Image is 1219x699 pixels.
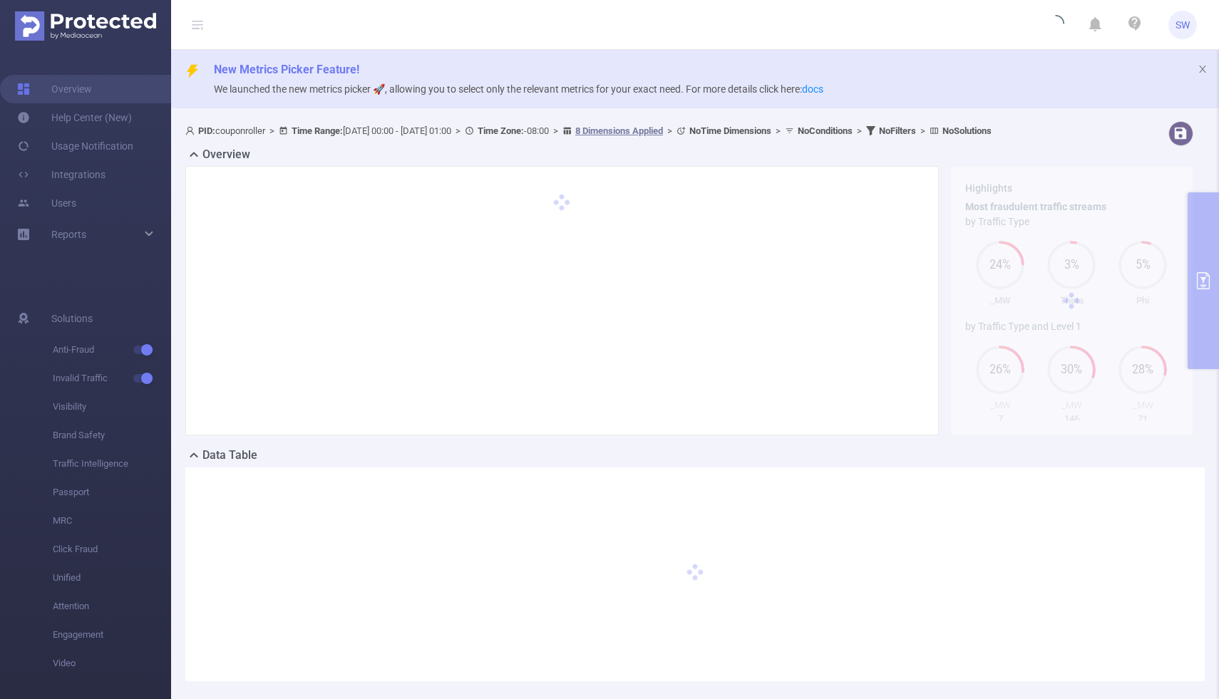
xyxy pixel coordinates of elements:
span: New Metrics Picker Feature! [214,63,359,76]
span: > [265,125,279,136]
i: icon: loading [1047,15,1064,35]
span: Traffic Intelligence [53,450,171,478]
button: icon: close [1198,61,1208,77]
span: > [451,125,465,136]
span: > [853,125,866,136]
a: docs [802,83,823,95]
i: icon: close [1198,64,1208,74]
span: Brand Safety [53,421,171,450]
a: Reports [51,220,86,249]
span: Unified [53,564,171,592]
span: couponroller [DATE] 00:00 - [DATE] 01:00 -08:00 [185,125,992,136]
b: No Time Dimensions [689,125,771,136]
span: > [549,125,562,136]
span: Video [53,649,171,678]
a: Users [17,189,76,217]
h2: Overview [202,146,250,163]
b: PID: [198,125,215,136]
a: Integrations [17,160,106,189]
a: Usage Notification [17,132,133,160]
span: Reports [51,229,86,240]
span: MRC [53,507,171,535]
b: No Filters [879,125,916,136]
span: Attention [53,592,171,621]
span: We launched the new metrics picker 🚀, allowing you to select only the relevant metrics for your e... [214,83,823,95]
span: Invalid Traffic [53,364,171,393]
span: > [663,125,677,136]
a: Help Center (New) [17,103,132,132]
img: Protected Media [15,11,156,41]
span: SW [1176,11,1190,39]
b: Time Range: [292,125,343,136]
b: No Solutions [942,125,992,136]
span: Click Fraud [53,535,171,564]
a: Overview [17,75,92,103]
span: Engagement [53,621,171,649]
span: Passport [53,478,171,507]
span: Anti-Fraud [53,336,171,364]
span: > [771,125,785,136]
b: No Conditions [798,125,853,136]
b: Time Zone: [478,125,524,136]
i: icon: thunderbolt [185,64,200,78]
i: icon: user [185,126,198,135]
h2: Data Table [202,447,257,464]
u: 8 Dimensions Applied [575,125,663,136]
span: Visibility [53,393,171,421]
span: Solutions [51,304,93,333]
span: > [916,125,930,136]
